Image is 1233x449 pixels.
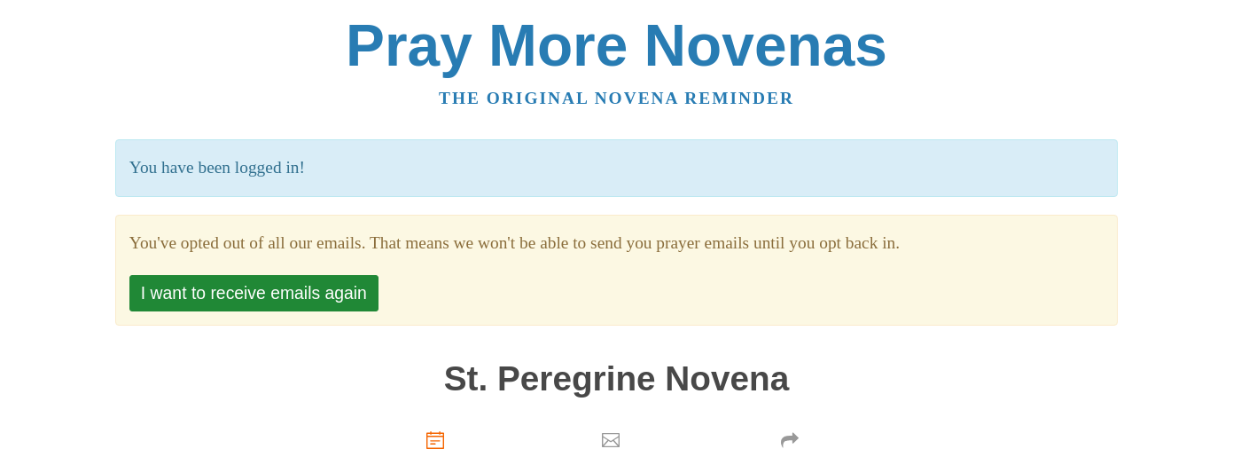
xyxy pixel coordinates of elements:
[439,89,794,107] a: The original novena reminder
[129,275,378,311] button: I want to receive emails again
[351,360,883,398] h1: St. Peregrine Novena
[129,229,1104,258] section: You've opted out of all our emails. That means we won't be able to send you prayer emails until y...
[346,12,887,78] a: Pray More Novenas
[115,139,1118,197] p: You have been logged in!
